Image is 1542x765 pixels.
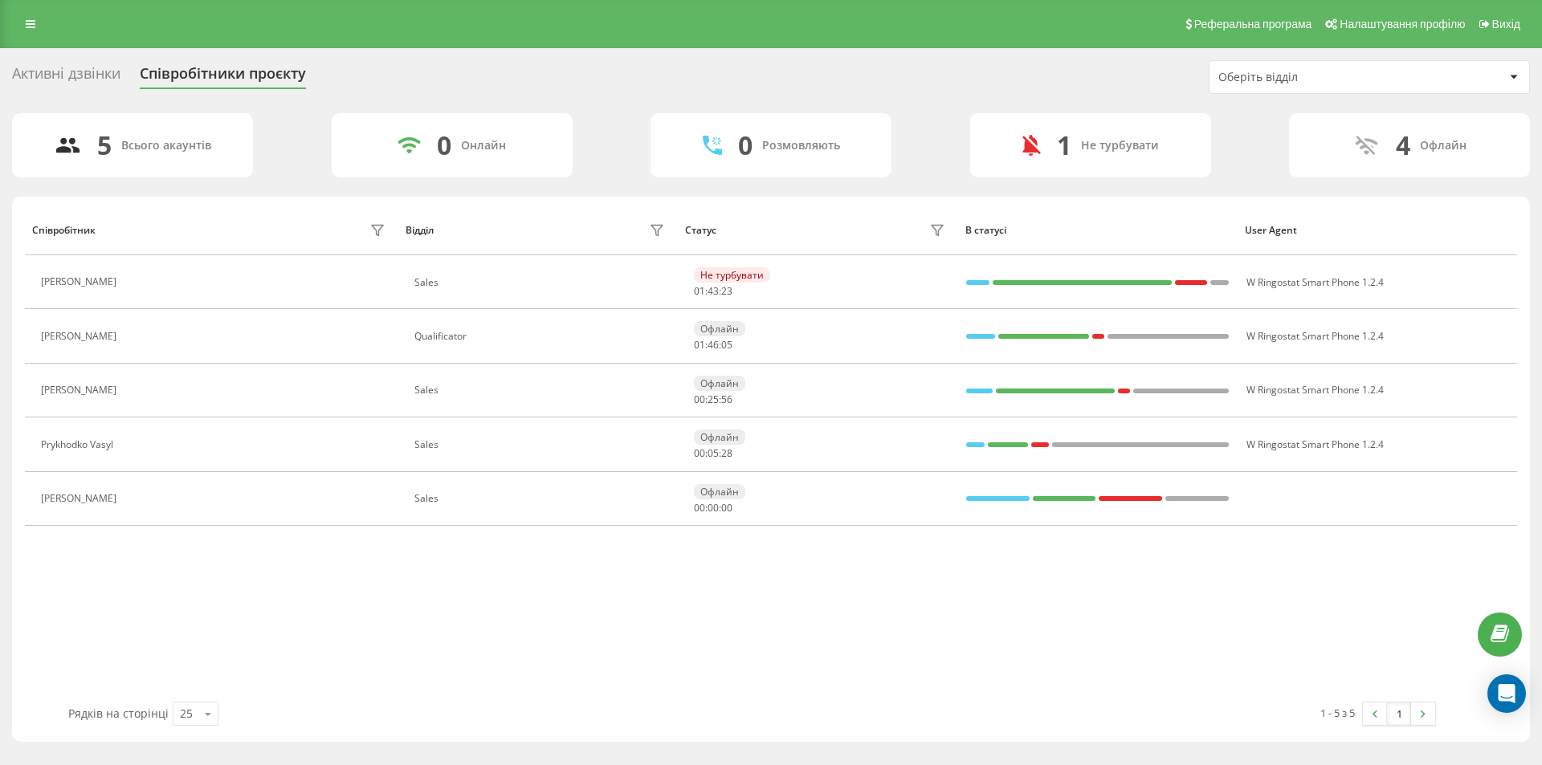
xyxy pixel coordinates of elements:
[1246,329,1384,343] span: W Ringostat Smart Phone 1.2.4
[708,338,719,352] span: 46
[1320,705,1355,721] div: 1 - 5 з 5
[1420,139,1467,153] div: Офлайн
[41,276,120,287] div: [PERSON_NAME]
[721,338,732,352] span: 05
[694,448,732,459] div: : :
[41,439,117,450] div: Prykhodko Vasyl
[721,501,732,515] span: 00
[1246,437,1384,451] span: W Ringostat Smart Phone 1.2.4
[1246,383,1384,397] span: W Ringostat Smart Phone 1.2.4
[1081,139,1159,153] div: Не турбувати
[694,394,732,405] div: : :
[414,385,669,396] div: Sales
[694,284,705,298] span: 01
[414,439,669,450] div: Sales
[406,225,434,236] div: Відділ
[41,331,120,342] div: [PERSON_NAME]
[694,429,745,445] div: Офлайн
[1194,18,1312,31] span: Реферальна програма
[437,130,451,161] div: 0
[685,225,716,236] div: Статус
[694,446,705,460] span: 00
[694,501,705,515] span: 00
[414,277,669,288] div: Sales
[1340,18,1465,31] span: Налаштування профілю
[708,284,719,298] span: 43
[1487,674,1526,713] div: Open Intercom Messenger
[721,446,732,460] span: 28
[694,376,745,391] div: Офлайн
[1492,18,1520,31] span: Вихід
[708,393,719,406] span: 25
[708,446,719,460] span: 05
[694,484,745,499] div: Офлайн
[1218,71,1410,84] div: Оберіть відділ
[414,331,669,342] div: Qualificator
[68,706,169,721] span: Рядків на сторінці
[461,139,506,153] div: Онлайн
[41,385,120,396] div: [PERSON_NAME]
[97,130,112,161] div: 5
[1245,225,1510,236] div: User Agent
[738,130,753,161] div: 0
[694,393,705,406] span: 00
[694,503,732,514] div: : :
[721,393,732,406] span: 56
[762,139,840,153] div: Розмовляють
[41,493,120,504] div: [PERSON_NAME]
[694,340,732,351] div: : :
[180,706,193,722] div: 25
[414,493,669,504] div: Sales
[121,139,211,153] div: Всього акаунтів
[140,65,306,90] div: Співробітники проєкту
[1057,130,1071,161] div: 1
[1396,130,1410,161] div: 4
[694,321,745,336] div: Офлайн
[694,338,705,352] span: 01
[12,65,120,90] div: Активні дзвінки
[708,501,719,515] span: 00
[965,225,1230,236] div: В статусі
[694,267,770,283] div: Не турбувати
[32,225,96,236] div: Співробітник
[721,284,732,298] span: 23
[694,286,732,297] div: : :
[1246,275,1384,289] span: W Ringostat Smart Phone 1.2.4
[1387,702,1411,725] a: 1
